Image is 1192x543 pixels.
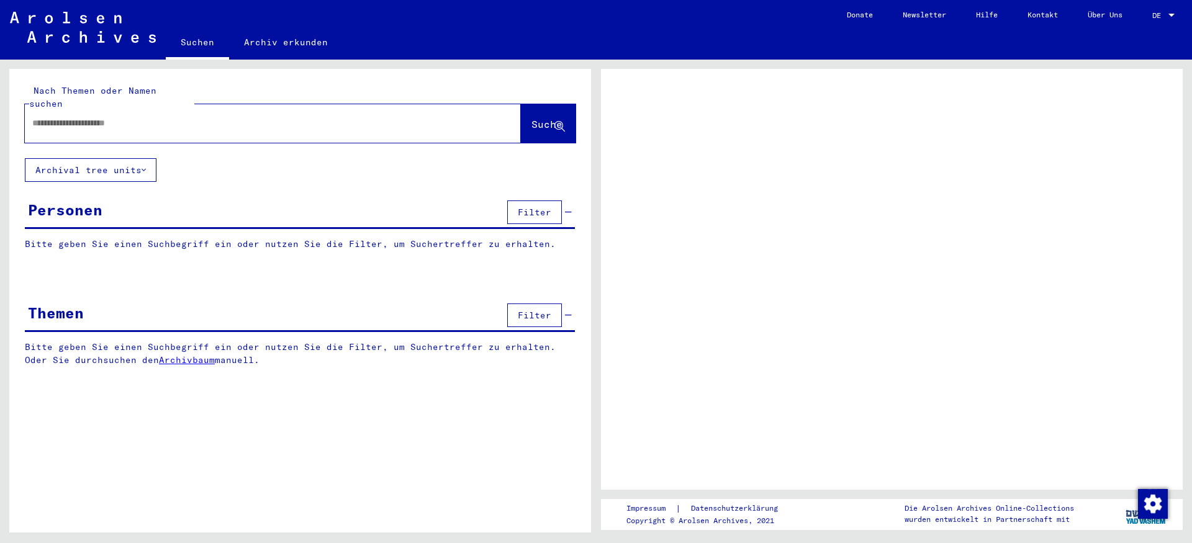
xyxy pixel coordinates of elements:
[905,503,1074,514] p: Die Arolsen Archives Online-Collections
[507,303,562,327] button: Filter
[1152,11,1166,20] span: DE
[905,514,1074,525] p: wurden entwickelt in Partnerschaft mit
[166,27,229,60] a: Suchen
[507,200,562,224] button: Filter
[518,310,551,321] span: Filter
[626,515,793,526] p: Copyright © Arolsen Archives, 2021
[28,302,84,324] div: Themen
[681,502,793,515] a: Datenschutzerklärung
[25,158,156,182] button: Archival tree units
[521,104,576,143] button: Suche
[531,118,562,130] span: Suche
[10,12,156,43] img: Arolsen_neg.svg
[1138,489,1168,519] img: Zustimmung ändern
[1137,488,1167,518] div: Zustimmung ändern
[28,199,102,221] div: Personen
[159,354,215,366] a: Archivbaum
[1123,498,1170,529] img: yv_logo.png
[25,341,576,367] p: Bitte geben Sie einen Suchbegriff ein oder nutzen Sie die Filter, um Suchertreffer zu erhalten. O...
[518,207,551,218] span: Filter
[626,502,675,515] a: Impressum
[626,502,793,515] div: |
[29,85,156,109] mat-label: Nach Themen oder Namen suchen
[229,27,343,57] a: Archiv erkunden
[25,238,575,251] p: Bitte geben Sie einen Suchbegriff ein oder nutzen Sie die Filter, um Suchertreffer zu erhalten.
